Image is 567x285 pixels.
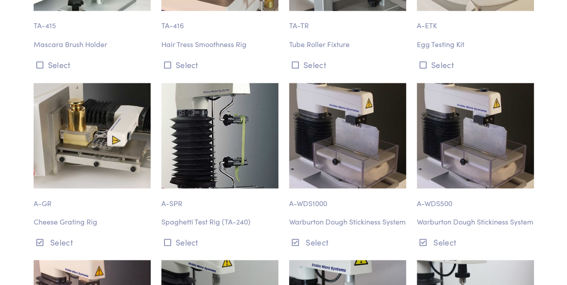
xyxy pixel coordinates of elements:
p: A-WDS500 [417,188,534,209]
p: A-ETK [417,11,534,31]
p: Cheese Grating Rig [34,216,151,227]
button: Select [417,57,534,72]
p: Warburton Dough Stickiness System [289,216,406,227]
p: A-WDS1000 [289,188,406,209]
p: Spaghetti Test Rig (TA-240) [161,216,278,227]
img: food-a_wds1000-warburtons-dough-stickiness-system-2.jpg [289,83,406,188]
button: Select [289,234,406,249]
button: Select [161,57,278,72]
img: food-a_gr-cheese-grating-rig-3.jpg [34,83,151,188]
img: food-a_wds1000-warburtons-dough-stickiness-system-2.jpg [417,83,534,188]
button: Select [161,234,278,249]
button: Select [34,234,151,249]
button: Select [417,234,534,249]
p: TA-TR [289,11,406,31]
img: food-ta_240_a_spr-spaghetti-test-rig-2.jpg [161,83,278,188]
p: A-GR [34,188,151,209]
p: Hair Tress Smoothness Rig [161,39,278,50]
p: TA-416 [161,11,278,31]
p: Mascara Brush Holder [34,39,151,50]
p: Egg Testing Kit [417,39,534,50]
p: Warburton Dough Stickiness System [417,216,534,227]
button: Select [34,57,151,72]
p: A-SPR [161,188,278,209]
p: TA-415 [34,11,151,31]
p: Tube Roller Fixture [289,39,406,50]
button: Select [289,57,406,72]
